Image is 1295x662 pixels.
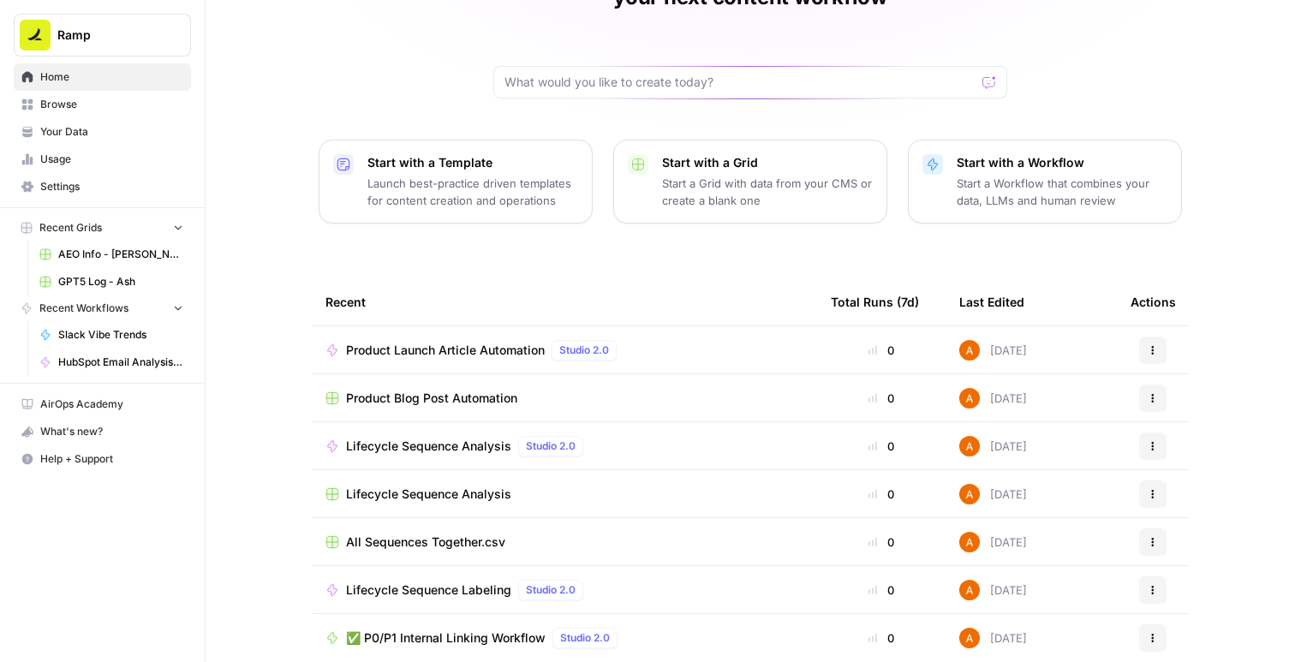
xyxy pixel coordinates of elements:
button: Recent Workflows [14,295,191,321]
span: Usage [40,152,183,167]
p: Start with a Template [367,154,578,171]
span: GPT5 Log - Ash [58,274,183,289]
div: Actions [1131,278,1176,325]
span: Studio 2.0 [526,582,576,598]
span: Lifecycle Sequence Analysis [346,438,511,455]
p: Launch best-practice driven templates for content creation and operations [367,175,578,209]
button: Recent Grids [14,215,191,241]
div: [DATE] [959,340,1027,361]
div: [DATE] [959,580,1027,600]
p: Start a Workflow that combines your data, LLMs and human review [957,175,1167,209]
button: Start with a TemplateLaunch best-practice driven templates for content creation and operations [319,140,593,224]
div: 0 [831,629,932,647]
button: Start with a WorkflowStart a Workflow that combines your data, LLMs and human review [908,140,1182,224]
img: i32oznjerd8hxcycc1k00ct90jt3 [959,532,980,552]
button: Workspace: Ramp [14,14,191,57]
a: AirOps Academy [14,391,191,418]
div: What's new? [15,419,190,444]
div: Recent [325,278,803,325]
span: Your Data [40,124,183,140]
a: GPT5 Log - Ash [32,268,191,295]
img: i32oznjerd8hxcycc1k00ct90jt3 [959,580,980,600]
a: Your Data [14,118,191,146]
span: Settings [40,179,183,194]
div: 0 [831,486,932,503]
a: AEO Info - [PERSON_NAME] [32,241,191,268]
a: Lifecycle Sequence Analysis [325,486,803,503]
span: Studio 2.0 [526,438,576,454]
p: Start a Grid with data from your CMS or create a blank one [662,175,873,209]
span: Studio 2.0 [560,630,610,646]
span: Home [40,69,183,85]
span: HubSpot Email Analysis Segment [58,355,183,370]
div: [DATE] [959,436,1027,456]
span: Product Launch Article Automation [346,342,545,359]
div: 0 [831,390,932,407]
div: Last Edited [959,278,1024,325]
img: i32oznjerd8hxcycc1k00ct90jt3 [959,340,980,361]
a: Product Blog Post Automation [325,390,803,407]
span: Lifecycle Sequence Analysis [346,486,511,503]
img: i32oznjerd8hxcycc1k00ct90jt3 [959,628,980,648]
img: i32oznjerd8hxcycc1k00ct90jt3 [959,388,980,409]
div: [DATE] [959,628,1027,648]
img: i32oznjerd8hxcycc1k00ct90jt3 [959,484,980,504]
span: ✅ P0/P1 Internal Linking Workflow [346,629,546,647]
a: Slack Vibe Trends [32,321,191,349]
button: Start with a GridStart a Grid with data from your CMS or create a blank one [613,140,887,224]
a: HubSpot Email Analysis Segment [32,349,191,376]
a: Browse [14,91,191,118]
span: Slack Vibe Trends [58,327,183,343]
input: What would you like to create today? [504,74,976,91]
a: Home [14,63,191,91]
span: Product Blog Post Automation [346,390,517,407]
a: Lifecycle Sequence AnalysisStudio 2.0 [325,436,803,456]
div: 0 [831,581,932,599]
button: What's new? [14,418,191,445]
div: [DATE] [959,388,1027,409]
span: AirOps Academy [40,397,183,412]
a: Settings [14,173,191,200]
span: Studio 2.0 [559,343,609,358]
span: AEO Info - [PERSON_NAME] [58,247,183,262]
a: Lifecycle Sequence LabelingStudio 2.0 [325,580,803,600]
div: 0 [831,534,932,551]
span: Recent Grids [39,220,102,236]
span: Lifecycle Sequence Labeling [346,581,511,599]
span: Browse [40,97,183,112]
a: Product Launch Article AutomationStudio 2.0 [325,340,803,361]
a: Usage [14,146,191,173]
a: All Sequences Together.csv [325,534,803,551]
span: All Sequences Together.csv [346,534,505,551]
a: ✅ P0/P1 Internal Linking WorkflowStudio 2.0 [325,628,803,648]
span: Help + Support [40,451,183,467]
div: Total Runs (7d) [831,278,919,325]
button: Help + Support [14,445,191,473]
div: [DATE] [959,484,1027,504]
span: Ramp [57,27,161,44]
span: Recent Workflows [39,301,128,316]
p: Start with a Grid [662,154,873,171]
img: Ramp Logo [20,20,51,51]
div: 0 [831,342,932,359]
p: Start with a Workflow [957,154,1167,171]
div: [DATE] [959,532,1027,552]
div: 0 [831,438,932,455]
img: i32oznjerd8hxcycc1k00ct90jt3 [959,436,980,456]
